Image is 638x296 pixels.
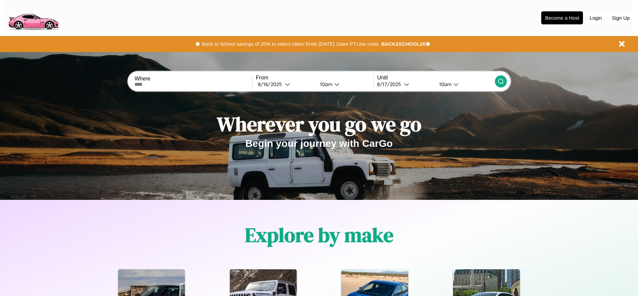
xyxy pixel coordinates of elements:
button: Login [586,12,605,24]
img: logo [5,3,61,31]
button: 8/16/2025 [256,81,315,88]
div: 8 / 17 / 2025 [377,81,404,87]
label: Where [134,76,252,82]
label: From [256,75,373,81]
button: 10am [315,81,373,88]
div: 10am [317,81,334,87]
label: Until [377,75,495,81]
button: 10am [434,81,495,88]
button: Back to School savings of 20% in select cities! Ends [DATE] 10am PT.Use code: [200,39,381,49]
button: Become a Host [541,11,583,24]
b: BACK2SCHOOL20 [381,41,425,47]
h1: Explore by make [245,221,393,249]
div: 8 / 16 / 2025 [258,81,285,87]
div: 10am [436,81,453,87]
button: Sign Up [609,12,633,24]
